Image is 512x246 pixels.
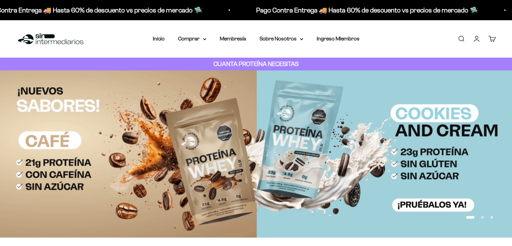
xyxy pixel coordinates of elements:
summary: Sobre Nosotros [260,34,303,43]
summary: Comprar [178,34,206,43]
a: Inicio [153,36,165,41]
p: Pago Contra Entrega 🚚 Hasta 60% de descuento vs precios de mercado 🛸 [254,5,476,16]
a: Membresía [220,36,246,41]
strong: CUANTA PROTEÍNA NECESITAS [213,60,299,67]
a: Ingreso Miembros [317,36,360,41]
